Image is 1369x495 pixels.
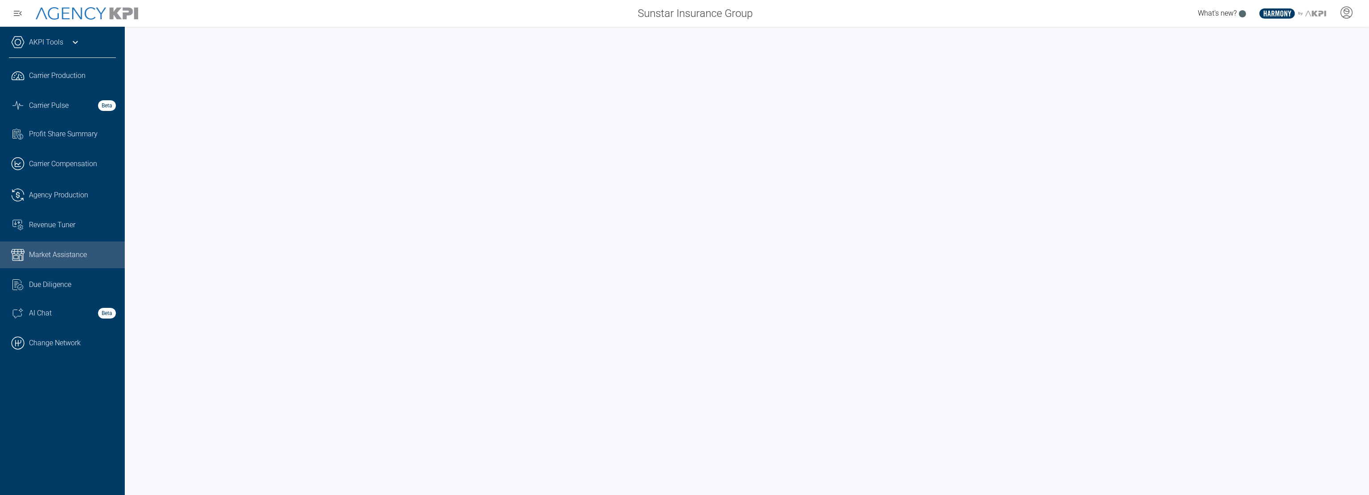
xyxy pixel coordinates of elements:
span: Agency Production [29,190,88,200]
span: Carrier Compensation [29,159,97,169]
span: Profit Share Summary [29,129,98,139]
span: Carrier Pulse [29,100,69,111]
strong: Beta [98,100,116,111]
a: AKPI Tools [29,37,63,48]
span: Market Assistance [29,250,87,260]
span: Carrier Production [29,70,86,81]
span: What's new? [1198,9,1237,17]
span: Revenue Tuner [29,220,75,230]
span: AI Chat [29,308,52,319]
span: Sunstar Insurance Group [638,5,753,21]
span: Due Diligence [29,279,71,290]
img: AgencyKPI [36,7,138,20]
strong: Beta [98,308,116,319]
